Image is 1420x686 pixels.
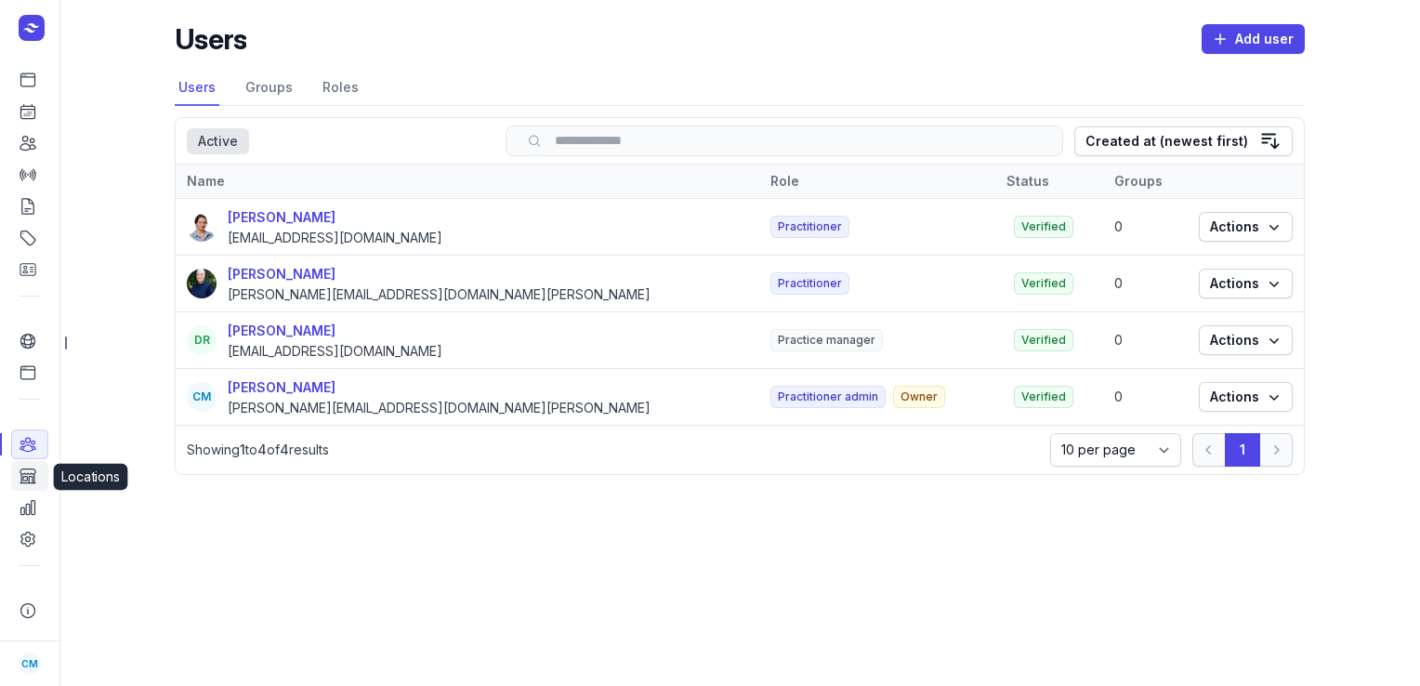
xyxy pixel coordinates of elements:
[759,165,996,199] th: Role
[1202,24,1305,54] button: Add user
[995,165,1102,199] th: Status
[228,263,651,285] div: [PERSON_NAME]
[257,442,267,457] span: 4
[242,71,296,106] a: Groups
[319,71,362,106] a: Roles
[175,22,246,56] h2: Users
[194,333,210,348] span: DR
[176,165,759,199] th: Name
[187,441,1039,459] p: Showing to of results
[175,71,219,106] a: Users
[228,320,442,342] div: [PERSON_NAME]
[187,212,217,242] img: User profile image
[1192,433,1293,467] nav: Pagination
[1210,216,1282,238] span: Actions
[228,399,651,417] div: [PERSON_NAME][EMAIL_ADDRESS][DOMAIN_NAME][PERSON_NAME]
[54,464,128,490] div: Locations
[1014,386,1073,408] span: Verified
[1210,272,1282,295] span: Actions
[893,386,945,408] span: Owner
[1014,216,1073,238] span: Verified
[187,269,217,298] img: User profile image
[187,128,494,154] nav: Tabs
[1114,274,1177,293] div: 0
[770,272,849,295] span: Practitioner
[770,216,849,238] span: Practitioner
[21,653,38,675] span: CM
[1114,388,1177,406] div: 0
[1085,130,1248,152] div: Created at (newest first)
[228,206,442,229] div: [PERSON_NAME]
[1210,386,1282,408] span: Actions
[1213,28,1294,50] span: Add user
[280,442,289,457] span: 4
[187,128,249,154] div: Active
[228,285,651,304] div: [PERSON_NAME][EMAIL_ADDRESS][DOMAIN_NAME][PERSON_NAME]
[228,376,651,399] div: [PERSON_NAME]
[1199,269,1293,298] button: Actions
[1014,329,1073,351] span: Verified
[1014,272,1073,295] span: Verified
[1074,126,1293,156] button: Created at (newest first)
[1114,218,1177,236] div: 0
[1199,382,1293,412] button: Actions
[192,389,211,404] span: CM
[1199,212,1293,242] button: Actions
[770,329,883,351] span: Practice manager
[1103,165,1188,199] th: Groups
[770,386,886,408] span: Practitioner admin
[1210,329,1282,351] span: Actions
[1199,325,1293,355] button: Actions
[228,342,442,361] div: [EMAIL_ADDRESS][DOMAIN_NAME]
[175,71,1305,106] nav: Tabs
[240,442,245,457] span: 1
[1114,331,1177,350] div: 0
[228,229,442,247] div: [EMAIL_ADDRESS][DOMAIN_NAME]
[1225,433,1260,467] button: 1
